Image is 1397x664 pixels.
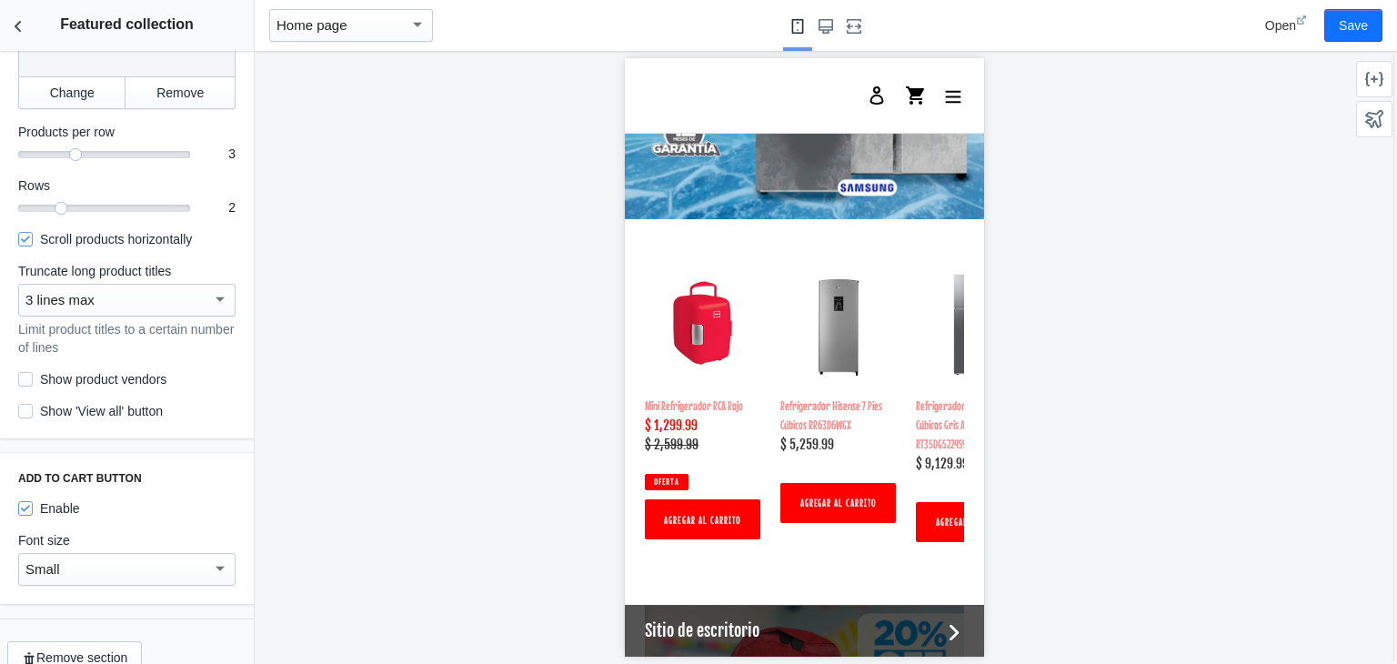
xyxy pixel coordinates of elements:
span: 3 [228,146,236,161]
button: Agregar al carrito [20,441,136,481]
span: Open [1265,18,1296,33]
span: Agregar al carrito [311,458,387,470]
span: Agregar al carrito [39,455,116,468]
label: Show 'View all' button [18,402,163,420]
h3: Add to cart button [18,471,236,486]
button: Agregar al carrito [291,444,407,484]
mat-select-trigger: 3 lines max [25,292,95,307]
mat-select-trigger: Home page [276,17,347,33]
label: Rows [18,176,236,195]
p: Limit product titles to a certain number of lines [18,320,236,357]
label: Truncate long product titles [18,262,236,280]
mat-select-trigger: Small [25,561,60,577]
span: Sitio de escritorio [20,560,316,585]
label: Scroll products horizontally [18,230,192,248]
button: Remove [126,76,236,109]
button: Agregar al carrito [156,425,271,465]
button: Menú [309,19,347,55]
label: Products per row [18,123,236,141]
label: Show product vendors [18,370,166,388]
label: Font size [18,531,236,549]
button: Save [1324,9,1382,42]
a: image [20,5,84,69]
button: Change [18,76,126,109]
span: Agregar al carrito [176,438,252,451]
span: 2 [228,200,236,215]
label: Enable [18,499,80,518]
